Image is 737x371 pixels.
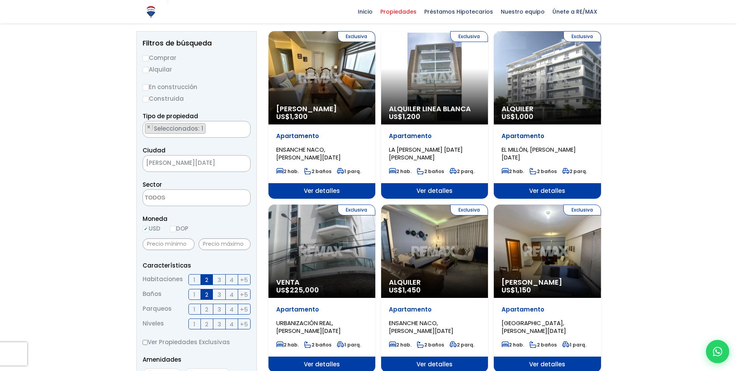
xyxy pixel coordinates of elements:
[205,290,208,299] span: 2
[276,105,368,113] span: [PERSON_NAME]
[230,290,233,299] span: 4
[450,341,474,348] span: 2 parq.
[376,6,420,17] span: Propiedades
[502,112,533,121] span: US$
[276,145,341,161] span: ENSANCHE NACO, [PERSON_NAME][DATE]
[389,278,480,286] span: Alquiler
[402,285,421,295] span: 1,450
[276,112,308,121] span: US$
[290,285,319,295] span: 225,000
[218,290,221,299] span: 3
[276,319,341,335] span: URBANIZACIÓN REAL, [PERSON_NAME][DATE]
[563,205,601,215] span: Exclusiva
[515,285,531,295] span: 1,150
[276,278,368,286] span: Venta
[143,274,183,285] span: Habitaciones
[143,65,251,74] label: Alquilar
[563,31,601,42] span: Exclusiva
[147,124,151,131] span: ×
[145,124,153,131] button: Remove item
[304,168,331,175] span: 2 baños
[494,31,601,199] a: Exclusiva Alquiler US$1,000 Apartamento EL MILLÓN, [PERSON_NAME][DATE] 2 hab. 2 baños 2 parq. Ver...
[143,94,251,103] label: Construida
[450,31,488,42] span: Exclusiva
[502,168,524,175] span: 2 hab.
[502,285,531,295] span: US$
[502,319,566,335] span: [GEOGRAPHIC_DATA], [PERSON_NAME][DATE]
[402,112,420,121] span: 1,200
[242,124,246,131] span: ×
[143,190,218,206] textarea: Search
[218,304,221,314] span: 3
[450,168,474,175] span: 2 parq.
[381,183,488,199] span: Ver detalles
[143,53,251,63] label: Comprar
[515,112,533,121] span: 1,000
[193,319,195,329] span: 1
[205,275,208,285] span: 2
[562,168,587,175] span: 2 parq.
[450,205,488,215] span: Exclusiva
[240,319,248,329] span: +5
[145,123,206,134] li: APARTAMENTO
[389,168,411,175] span: 2 hab.
[143,82,251,92] label: En construcción
[530,168,557,175] span: 2 baños
[205,319,208,329] span: 2
[143,84,149,91] input: En construcción
[143,155,251,172] span: SANTO DOMINGO DE GUZMÁN
[417,168,444,175] span: 2 baños
[143,337,251,347] label: Ver Propiedades Exclusivas
[562,341,586,348] span: 1 parq.
[143,112,198,120] span: Tipo de propiedad
[502,278,593,286] span: [PERSON_NAME]
[242,123,246,131] button: Remove all items
[170,224,188,233] label: DOP
[143,340,148,345] input: Ver Propiedades Exclusivas
[276,306,368,313] p: Apartamento
[218,319,221,329] span: 3
[337,341,361,348] span: 1 parq.
[417,341,444,348] span: 2 baños
[337,168,361,175] span: 1 parq.
[143,67,149,73] input: Alquilar
[218,275,221,285] span: 3
[354,6,376,17] span: Inicio
[276,168,299,175] span: 2 hab.
[268,183,375,199] span: Ver detalles
[276,341,299,348] span: 2 hab.
[290,112,308,121] span: 1,300
[143,355,251,364] p: Amenidades
[502,306,593,313] p: Apartamento
[502,341,524,348] span: 2 hab.
[502,145,576,161] span: EL MILLÓN, [PERSON_NAME][DATE]
[143,318,164,329] span: Niveles
[193,304,195,314] span: 1
[389,285,421,295] span: US$
[268,31,375,199] a: Exclusiva [PERSON_NAME] US$1,300 Apartamento ENSANCHE NACO, [PERSON_NAME][DATE] 2 hab. 2 baños 1 ...
[144,5,158,19] img: Logo de REMAX
[143,238,195,250] input: Precio mínimo
[193,290,195,299] span: 1
[389,132,480,140] p: Apartamento
[389,306,480,313] p: Apartamento
[276,285,319,295] span: US$
[389,112,420,121] span: US$
[170,226,176,232] input: DOP
[502,105,593,113] span: Alquiler
[143,121,147,138] textarea: Search
[143,39,251,47] h2: Filtros de búsqueda
[143,96,149,102] input: Construida
[143,224,160,233] label: USD
[549,6,601,17] span: Únete a RE/MAX
[338,205,375,215] span: Exclusiva
[304,341,331,348] span: 2 baños
[143,226,149,232] input: USD
[143,261,251,270] p: Características
[153,124,205,133] span: Seleccionados: 1
[231,157,242,170] button: Remove all items
[497,6,549,17] span: Nuestro equipo
[389,145,463,161] span: LA [PERSON_NAME] [DATE][PERSON_NAME]
[230,304,233,314] span: 4
[143,146,166,154] span: Ciudad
